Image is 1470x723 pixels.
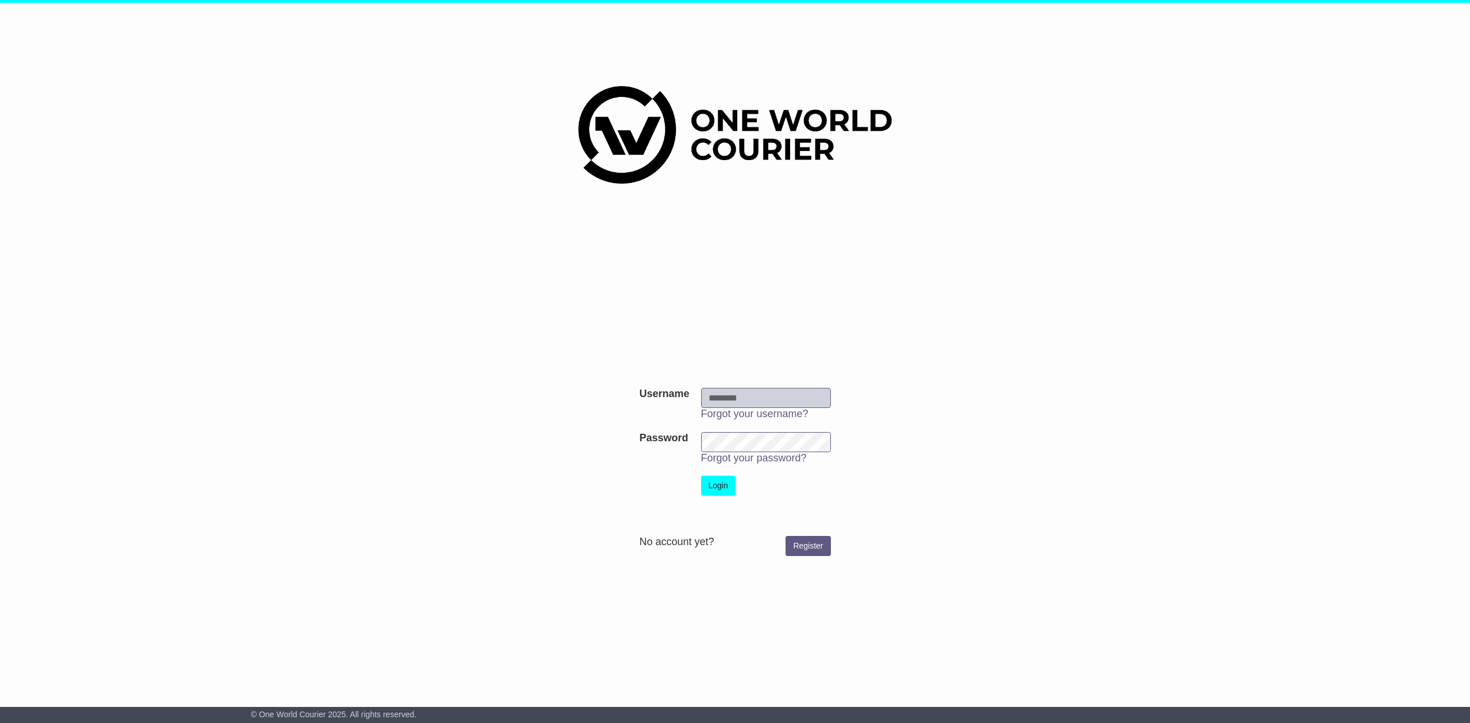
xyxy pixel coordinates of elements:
[251,710,417,719] span: © One World Courier 2025. All rights reserved.
[578,86,892,184] img: One World
[786,536,830,556] a: Register
[639,388,689,401] label: Username
[639,536,830,549] div: No account yet?
[701,452,807,464] a: Forgot your password?
[701,408,808,419] a: Forgot your username?
[701,476,736,496] button: Login
[639,432,688,445] label: Password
